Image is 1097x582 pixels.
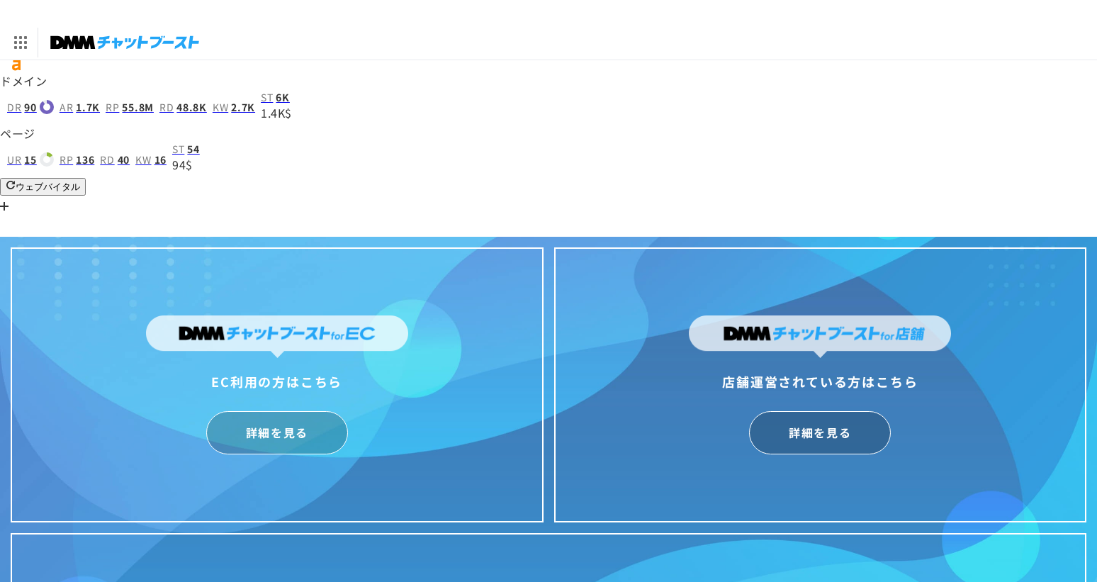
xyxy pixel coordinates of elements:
[261,91,292,103] a: st6K
[187,143,199,155] span: 54
[7,152,54,167] a: ur15
[749,411,891,454] a: 詳細を見る
[76,101,100,113] span: 1.7K
[159,101,207,113] a: rd48.8K
[122,101,154,113] span: 55.8M
[154,154,167,165] span: 16
[146,370,408,393] div: EC利用の方はこちら
[689,315,951,358] img: DMMチャットブーストfor店舗
[7,101,21,113] span: dr
[135,154,151,165] span: kw
[213,101,228,113] span: kw
[7,100,54,114] a: dr90
[135,154,167,165] a: kw16
[60,154,73,165] span: rp
[76,154,94,165] span: 136
[60,154,95,165] a: rp136
[118,154,130,165] span: 40
[50,33,199,52] img: チャットブースト
[213,101,255,113] a: kw2.7K
[172,155,200,175] div: 94$
[172,143,184,155] span: st
[206,411,348,454] a: 詳細を見る
[176,101,207,113] span: 48.8K
[106,101,154,113] a: rp55.8M
[16,181,80,192] span: ウェブバイタル
[689,370,951,393] div: 店舗運営されている方はこちら
[231,101,255,113] span: 2.7K
[100,154,130,165] a: rd40
[60,101,100,113] a: ar1.7K
[24,154,36,165] span: 15
[261,91,273,103] span: st
[106,101,119,113] span: rp
[7,154,21,165] span: ur
[159,101,174,113] span: rd
[172,143,200,155] a: st54
[100,154,114,165] span: rd
[261,103,292,123] div: 1.4K$
[60,101,73,113] span: ar
[276,91,289,103] span: 6K
[24,101,36,113] span: 90
[2,28,38,57] img: サービス
[146,315,408,358] img: DMMチャットブーストforEC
